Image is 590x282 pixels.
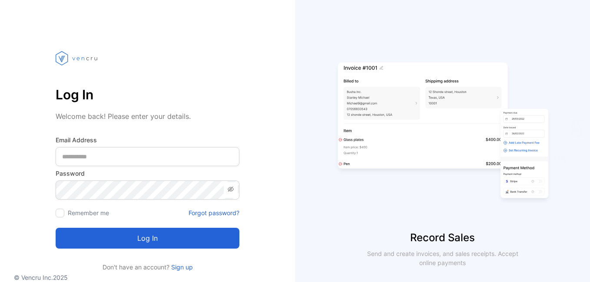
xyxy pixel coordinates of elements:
a: Forgot password? [189,208,239,217]
p: Send and create invoices, and sales receipts. Accept online payments [359,249,526,267]
label: Remember me [68,209,109,216]
img: vencru logo [56,35,99,82]
button: Log in [56,228,239,249]
img: slider image [334,35,551,230]
p: Welcome back! Please enter your details. [56,111,239,121]
p: Record Sales [295,230,590,246]
label: Email Address [56,135,239,144]
p: Log In [56,84,239,105]
p: Don't have an account? [56,262,239,272]
label: Password [56,169,239,178]
a: Sign up [169,263,193,271]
